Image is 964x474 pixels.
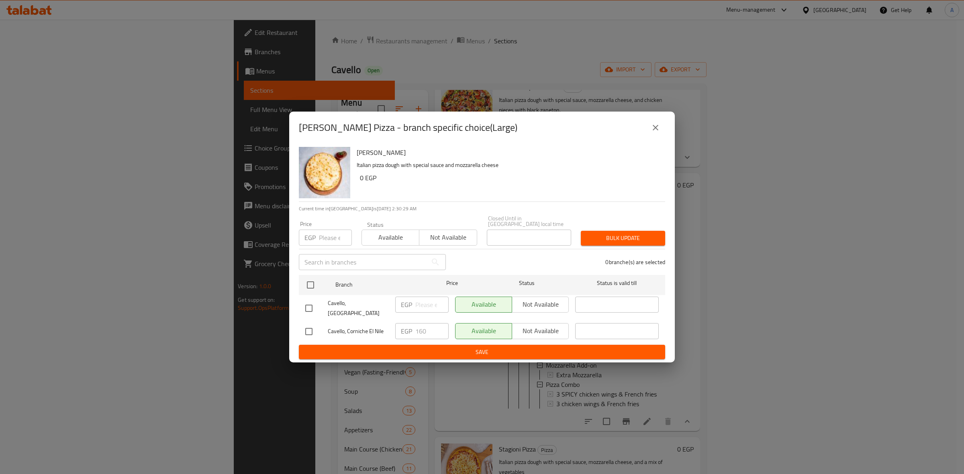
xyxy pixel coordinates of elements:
[357,147,659,158] h6: [PERSON_NAME]
[605,258,665,266] p: 0 branche(s) are selected
[581,231,665,246] button: Bulk update
[319,230,352,246] input: Please enter price
[361,230,419,246] button: Available
[328,326,389,336] span: Cavello, Corniche El Nile
[299,147,350,198] img: Margarita Pizza
[360,172,659,183] h6: 0 EGP
[299,121,517,134] h2: [PERSON_NAME] Pizza - branch specific choice(Large)
[485,278,569,288] span: Status
[299,205,665,212] p: Current time in [GEOGRAPHIC_DATA] is [DATE] 2:30:29 AM
[575,278,659,288] span: Status is valid till
[357,160,659,170] p: Italian pizza dough with special sauce and mozzarella cheese
[305,347,659,357] span: Save
[419,230,477,246] button: Not available
[423,232,474,243] span: Not available
[425,278,479,288] span: Price
[415,323,449,339] input: Please enter price
[304,233,316,242] p: EGP
[646,118,665,137] button: close
[365,232,416,243] span: Available
[299,345,665,360] button: Save
[328,298,389,318] span: Cavello, [GEOGRAPHIC_DATA]
[299,254,427,270] input: Search in branches
[401,326,412,336] p: EGP
[415,297,449,313] input: Please enter price
[587,233,659,243] span: Bulk update
[335,280,419,290] span: Branch
[401,300,412,309] p: EGP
